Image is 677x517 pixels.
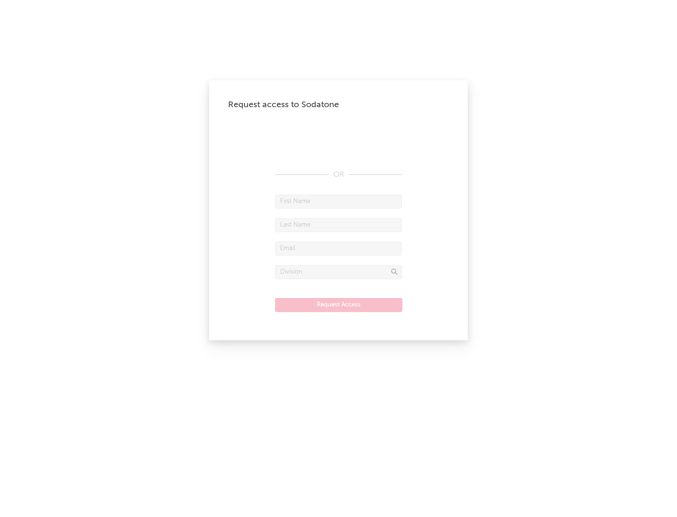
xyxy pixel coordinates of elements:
button: Request Access [275,298,402,312]
input: Email [275,242,402,256]
div: Request access to Sodatone [228,99,449,110]
input: Division [275,265,402,279]
input: Last Name [275,218,402,232]
input: First Name [275,195,402,209]
div: OR [275,169,402,180]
